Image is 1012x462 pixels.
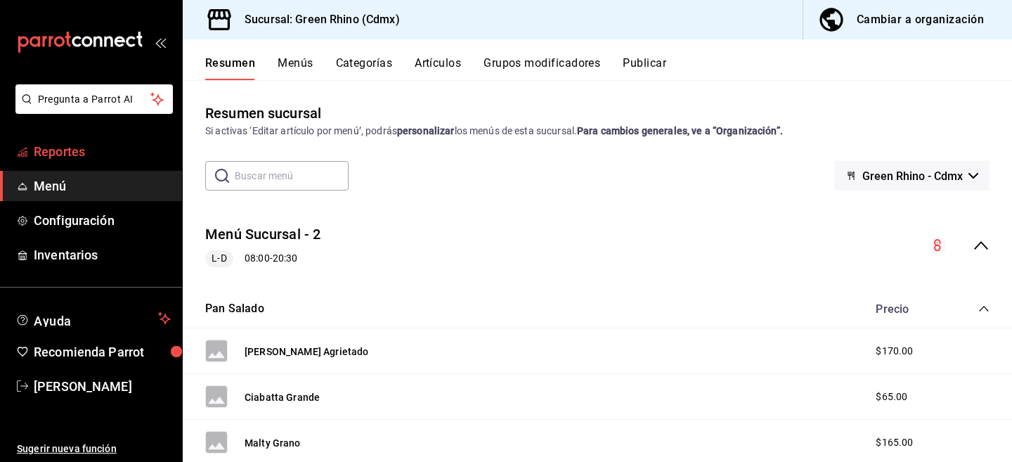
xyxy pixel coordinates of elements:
[155,37,166,48] button: open_drawer_menu
[623,56,666,80] button: Publicar
[336,56,393,80] button: Categorías
[205,301,264,317] button: Pan Salado
[34,211,171,230] span: Configuración
[245,390,320,404] button: Ciabatta Grande
[17,442,171,456] span: Sugerir nueva función
[34,142,171,161] span: Reportes
[235,162,349,190] input: Buscar menú
[34,310,153,327] span: Ayuda
[183,213,1012,278] div: collapse-menu-row
[205,56,255,80] button: Resumen
[876,344,913,359] span: $170.00
[278,56,313,80] button: Menús
[876,390,907,404] span: $65.00
[233,11,400,28] h3: Sucursal: Green Rhino (Cdmx)
[205,56,1012,80] div: navigation tabs
[205,103,321,124] div: Resumen sucursal
[205,224,321,245] button: Menú Sucursal - 2
[834,161,990,191] button: Green Rhino - Cdmx
[34,177,171,195] span: Menú
[15,84,173,114] button: Pregunta a Parrot AI
[245,436,301,450] button: Malty Grano
[862,169,963,183] span: Green Rhino - Cdmx
[245,345,368,359] button: [PERSON_NAME] Agrietado
[205,124,990,139] div: Si activas ‘Editar artículo por menú’, podrás los menús de esta sucursal.
[10,102,173,117] a: Pregunta a Parrot AI
[862,302,952,316] div: Precio
[38,92,151,107] span: Pregunta a Parrot AI
[978,303,990,314] button: collapse-category-row
[876,435,913,450] span: $165.00
[206,251,232,266] span: L-D
[205,250,321,267] div: 08:00 - 20:30
[34,377,171,396] span: [PERSON_NAME]
[857,10,984,30] div: Cambiar a organización
[577,125,783,136] strong: Para cambios generales, ve a “Organización”.
[34,342,171,361] span: Recomienda Parrot
[397,125,455,136] strong: personalizar
[484,56,600,80] button: Grupos modificadores
[415,56,461,80] button: Artículos
[34,245,171,264] span: Inventarios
